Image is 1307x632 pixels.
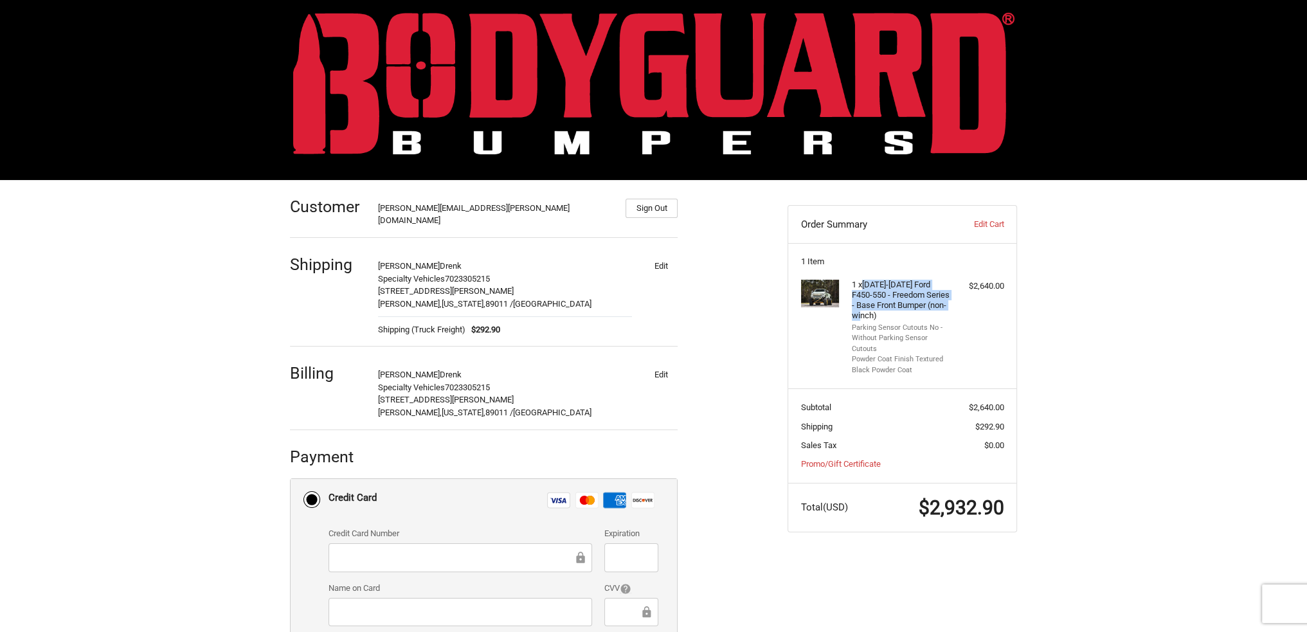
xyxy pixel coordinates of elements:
h2: Customer [290,197,365,217]
span: 89011 / [485,299,513,309]
span: 7023305215 [445,383,490,392]
span: Specialty Vehicles [378,274,445,284]
li: Powder Coat Finish Textured Black Powder Coat [852,354,950,375]
span: Drenk [440,370,462,379]
label: CVV [604,582,658,595]
span: Drenk [440,261,462,271]
span: [PERSON_NAME], [378,299,442,309]
iframe: Chat Widget [1243,570,1307,632]
h2: Billing [290,363,365,383]
span: 7023305215 [445,274,490,284]
div: [PERSON_NAME][EMAIL_ADDRESS][PERSON_NAME][DOMAIN_NAME] [378,202,613,227]
span: [GEOGRAPHIC_DATA] [513,299,591,309]
button: Edit [644,365,678,383]
span: [GEOGRAPHIC_DATA] [513,408,591,417]
span: $0.00 [984,440,1004,450]
span: Total (USD) [801,501,848,513]
span: [PERSON_NAME] [378,261,440,271]
span: Shipping (Truck Freight) [378,323,465,336]
span: [STREET_ADDRESS][PERSON_NAME] [378,286,514,296]
span: $2,932.90 [919,496,1004,519]
span: 89011 / [485,408,513,417]
h2: Shipping [290,255,365,275]
h2: Payment [290,447,365,467]
h4: 1 x [DATE]-[DATE] Ford F450-550 - Freedom Series - Base Front Bumper (non-winch) [852,280,950,321]
div: Credit Card [329,487,377,509]
span: [PERSON_NAME], [378,408,442,417]
span: [US_STATE], [442,299,485,309]
span: Sales Tax [801,440,836,450]
h3: 1 Item [801,257,1004,267]
label: Credit Card Number [329,527,592,540]
span: Subtotal [801,402,831,412]
span: Shipping [801,422,833,431]
span: $292.90 [975,422,1004,431]
img: BODYGUARD BUMPERS [293,12,1014,154]
a: Edit Cart [940,218,1004,231]
span: [PERSON_NAME] [378,370,440,379]
label: Name on Card [329,582,592,595]
h3: Order Summary [801,218,941,231]
div: $2,640.00 [953,280,1004,293]
li: Parking Sensor Cutouts No - Without Parking Sensor Cutouts [852,323,950,355]
span: $2,640.00 [969,402,1004,412]
span: [US_STATE], [442,408,485,417]
span: Specialty Vehicles [378,383,445,392]
a: Promo/Gift Certificate [801,459,881,469]
span: [STREET_ADDRESS][PERSON_NAME] [378,395,514,404]
button: Edit [644,257,678,275]
label: Expiration [604,527,658,540]
span: $292.90 [465,323,501,336]
button: Sign Out [626,199,678,218]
